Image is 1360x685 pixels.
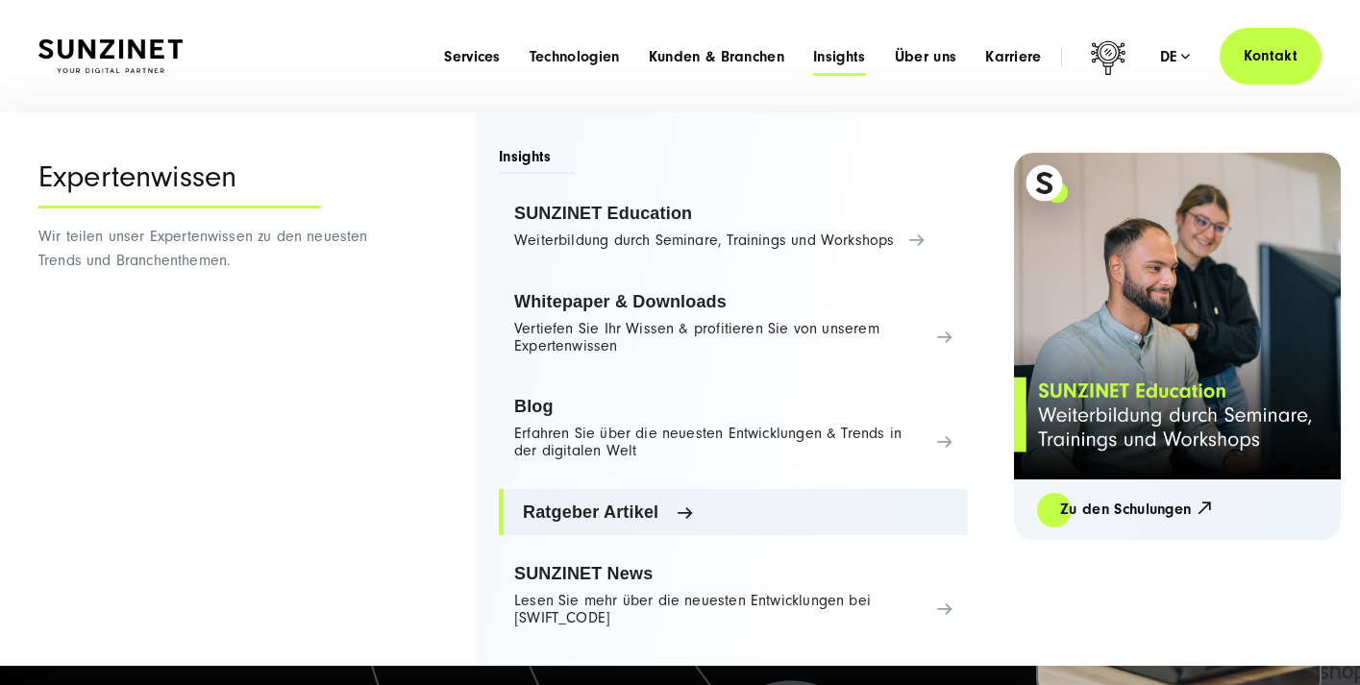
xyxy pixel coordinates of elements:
[38,160,320,208] div: Expertenwissen
[895,47,957,66] a: Über uns
[985,47,1042,66] a: Karriere
[444,47,501,66] a: Services
[38,112,399,673] div: Wir teilen unser Expertenwissen zu den neuesten Trends und Branchenthemen.
[499,146,575,174] span: Insights
[1014,153,1341,479] img: Full service Digitalagentur SUNZINET - SUNZINET Education
[530,47,620,66] a: Technologien
[813,47,866,66] a: Insights
[499,489,968,535] a: Ratgeber Artikel
[1220,28,1322,85] a: Kontakt
[499,279,968,369] a: Whitepaper & Downloads Vertiefen Sie Ihr Wissen & profitieren Sie von unserem Expertenwissen
[1037,499,1235,521] a: Zu den Schulungen 🡥
[649,47,784,66] a: Kunden & Branchen
[499,190,968,263] a: SUNZINET Education Weiterbildung durch Seminare, Trainings und Workshops
[38,39,183,73] img: SUNZINET Full Service Digital Agentur
[1160,47,1191,66] div: de
[499,550,968,641] a: SUNZINET News Lesen Sie mehr über die neuesten Entwicklungen bei [SWIFT_CODE]
[499,383,968,474] a: Blog Erfahren Sie über die neuesten Entwicklungen & Trends in der digitalen Welt
[523,502,952,522] span: Ratgeber Artikel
